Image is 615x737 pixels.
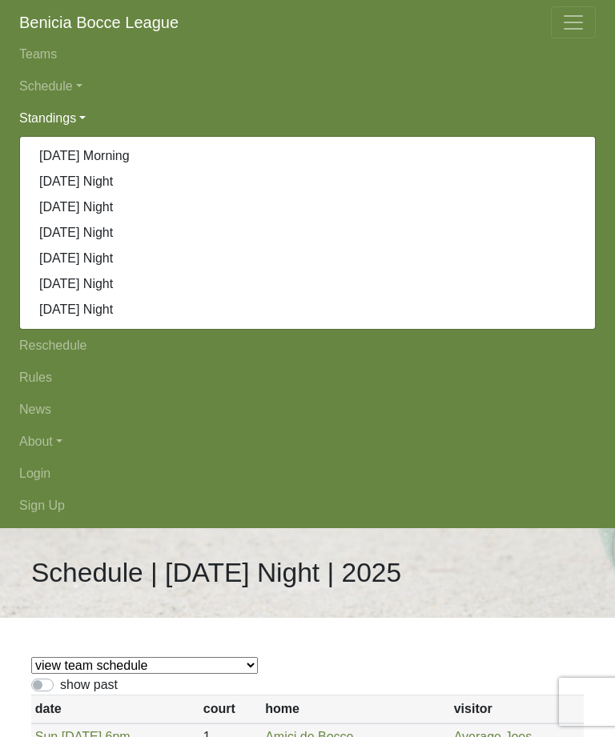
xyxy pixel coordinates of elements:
[19,394,596,426] a: News
[20,194,595,220] a: [DATE] Night
[20,271,595,297] a: [DATE] Night
[20,220,595,246] a: [DATE] Night
[450,695,584,723] th: visitor
[19,102,596,134] a: Standings
[19,490,596,522] a: Sign Up
[551,6,596,38] button: Toggle navigation
[20,297,595,322] a: [DATE] Night
[19,70,596,102] a: Schedule
[19,330,596,362] a: Reschedule
[20,143,595,169] a: [DATE] Morning
[261,695,450,723] th: home
[19,38,596,70] a: Teams
[199,695,261,723] th: court
[31,557,401,589] h1: Schedule | [DATE] Night | 2025
[19,426,596,458] a: About
[20,169,595,194] a: [DATE] Night
[19,136,596,330] div: Standings
[20,246,595,271] a: [DATE] Night
[19,458,596,490] a: Login
[19,6,179,38] a: Benicia Bocce League
[60,675,118,695] label: show past
[31,695,199,723] th: date
[19,362,596,394] a: Rules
